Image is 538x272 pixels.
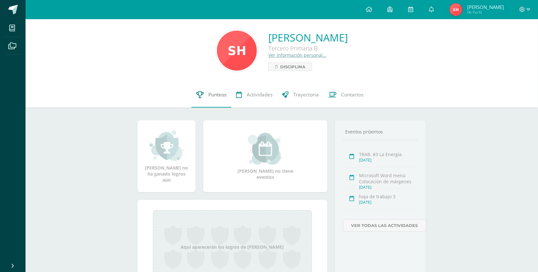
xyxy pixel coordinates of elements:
[359,185,416,190] div: [DATE]
[467,4,504,10] span: [PERSON_NAME]
[359,157,416,163] div: [DATE]
[268,44,348,52] div: Tercero Primaria B
[293,91,319,98] span: Trayectoria
[208,91,227,98] span: Punteos
[280,63,305,71] span: Disciplina
[324,82,368,108] a: Contactos
[359,200,416,205] div: [DATE]
[233,133,297,180] div: [PERSON_NAME] no tiene eventos
[359,151,416,157] div: TRAB. #3 La Energía
[149,130,184,162] img: achievement_small.png
[248,133,283,165] img: event_small.png
[268,52,326,58] a: Ver información personal...
[343,129,418,135] div: Eventos próximos
[268,31,348,44] a: [PERSON_NAME]
[343,219,426,232] a: Ver todas las actividades
[191,82,231,108] a: Punteos
[467,10,504,15] span: Mi Perfil
[268,63,312,71] a: Disciplina
[217,31,257,71] img: aef57e769386b8e369c8ea33d3f89a30.png
[359,172,416,185] div: Microsoft Word menú Colocación de márgenes
[247,91,273,98] span: Actividades
[231,82,277,108] a: Actividades
[277,82,324,108] a: Trayectoria
[144,130,189,183] div: [PERSON_NAME] no ha ganado logros aún
[450,3,462,16] img: 85eae72d3e941af0bf7a8e347557fbb8.png
[359,193,416,200] div: hoja de trabajo 3
[341,91,363,98] span: Contactos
